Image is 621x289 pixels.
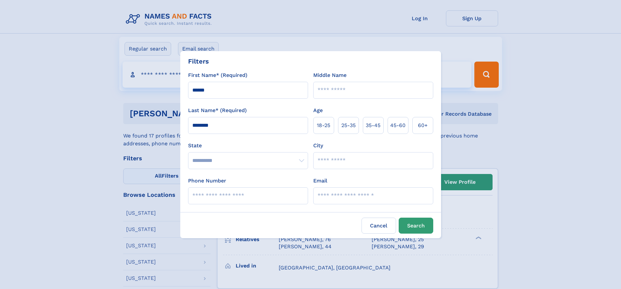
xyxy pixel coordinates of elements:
[399,218,433,234] button: Search
[313,177,327,185] label: Email
[188,71,247,79] label: First Name* (Required)
[313,142,323,150] label: City
[317,122,330,129] span: 18‑25
[313,71,347,79] label: Middle Name
[188,177,226,185] label: Phone Number
[362,218,396,234] label: Cancel
[188,107,247,114] label: Last Name* (Required)
[188,142,308,150] label: State
[188,56,209,66] div: Filters
[341,122,356,129] span: 25‑35
[418,122,428,129] span: 60+
[366,122,380,129] span: 35‑45
[313,107,323,114] label: Age
[390,122,406,129] span: 45‑60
